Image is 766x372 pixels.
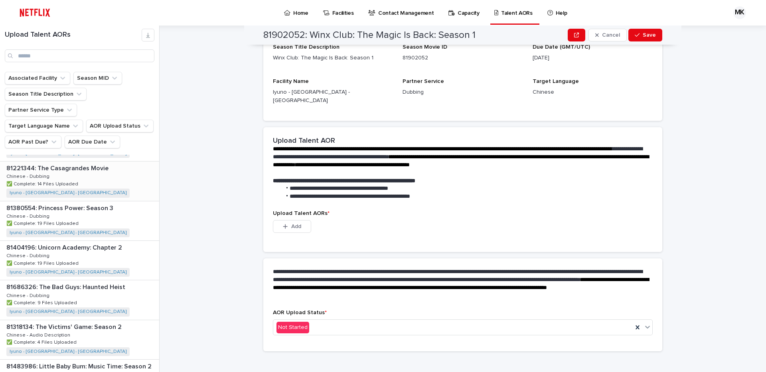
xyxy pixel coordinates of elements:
[273,54,393,62] p: Winx Club: The Magic Is Back: Season 1
[10,349,126,354] a: Iyuno - [GEOGRAPHIC_DATA] - [GEOGRAPHIC_DATA]
[273,220,311,233] button: Add
[6,212,51,219] p: Chinese - Dubbing
[5,120,83,132] button: Target Language Name
[5,31,142,39] h1: Upload Talent AORs
[533,54,653,62] p: [DATE]
[273,211,330,216] span: Upload Talent AORs
[276,322,309,333] div: Not Started
[273,137,335,146] h2: Upload Talent AOR
[643,32,656,38] span: Save
[16,5,54,21] img: ifQbXi3ZQGMSEF7WDB7W
[6,259,80,266] p: ✅ Complete: 19 Files Uploaded
[5,49,154,62] input: Search
[65,136,120,148] button: AOR Due Date
[5,136,61,148] button: AOR Past Due?
[6,203,115,212] p: 81380554: Princess Power: Season 3
[6,291,51,299] p: Chinese - Dubbing
[273,88,393,105] p: Iyuno - [GEOGRAPHIC_DATA] - [GEOGRAPHIC_DATA]
[5,88,87,100] button: Season Title Description
[602,32,620,38] span: Cancel
[10,309,126,315] a: Iyuno - [GEOGRAPHIC_DATA] - [GEOGRAPHIC_DATA]
[628,29,662,41] button: Save
[6,361,153,370] p: 81483986: Little Baby Bum: Music Time: Season 2
[403,54,523,62] p: 81902052
[273,310,327,315] span: AOR Upload Status
[6,172,51,179] p: Chinese - Dubbing
[5,104,77,116] button: Partner Service Type
[403,79,444,84] span: Partner Service
[6,163,110,172] p: 81221344: The Casagrandes Movie
[6,242,124,252] p: 81404196: Unicorn Academy: Chapter 2
[533,79,579,84] span: Target Language
[10,230,126,236] a: Iyuno - [GEOGRAPHIC_DATA] - [GEOGRAPHIC_DATA]
[6,282,127,291] p: 81686326: The Bad Guys: Haunted Heist
[6,180,80,187] p: ✅ Complete: 14 Files Uploaded
[73,72,122,85] button: Season MID
[291,224,301,229] span: Add
[533,88,653,96] p: Chinese
[10,190,126,196] a: Iyuno - [GEOGRAPHIC_DATA] - [GEOGRAPHIC_DATA]
[6,299,79,306] p: ✅ Complete: 9 Files Uploaded
[6,331,72,338] p: Chinese - Audio Description
[533,44,590,50] span: Due Date (GMT/UTC)
[10,270,126,275] a: Iyuno - [GEOGRAPHIC_DATA] - [GEOGRAPHIC_DATA]
[588,29,627,41] button: Cancel
[273,79,309,84] span: Facility Name
[263,30,476,41] h2: 81902052: Winx Club: The Magic Is Back: Season 1
[6,322,123,331] p: 81318134: The Victims' Game: Season 2
[86,120,154,132] button: AOR Upload Status
[273,44,340,50] span: Season Title Description
[403,88,523,96] p: Dubbing
[6,338,78,345] p: ✅ Complete: 4 Files Uploaded
[733,6,746,19] div: MK
[403,44,447,50] span: Season Movie ID
[6,219,80,226] p: ✅ Complete: 19 Files Uploaded
[6,252,51,259] p: Chinese - Dubbing
[5,72,70,85] button: Associated Facility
